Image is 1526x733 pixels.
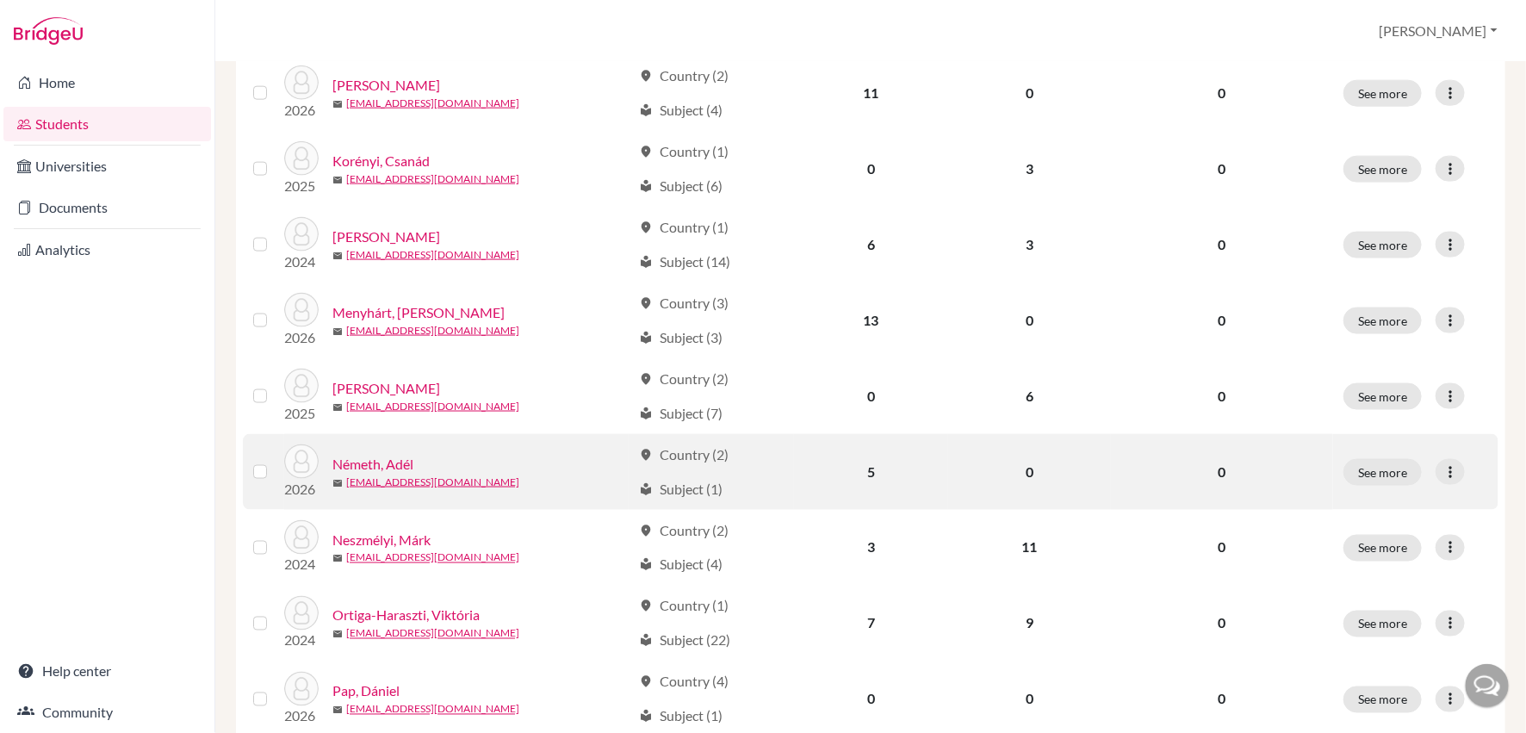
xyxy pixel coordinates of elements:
p: 0 [1121,613,1323,634]
span: location_on [639,221,653,234]
span: local_library [639,710,653,724]
img: Bridge-U [14,17,83,45]
div: Country (2) [639,444,729,465]
span: mail [332,402,343,413]
div: Subject (7) [639,403,723,424]
button: See more [1343,611,1422,637]
a: Németh, Adél [332,454,413,475]
div: Country (1) [639,217,729,238]
p: 2026 [284,327,319,348]
p: 0 [1121,234,1323,255]
span: location_on [639,599,653,613]
a: [PERSON_NAME] [332,227,440,247]
a: [EMAIL_ADDRESS][DOMAIN_NAME] [346,550,519,566]
p: 0 [1121,310,1323,331]
a: Menyhárt, [PERSON_NAME] [332,302,505,323]
span: location_on [639,296,653,310]
span: location_on [639,524,653,537]
td: 11 [794,55,948,131]
div: Country (2) [639,369,729,389]
a: Universities [3,149,211,183]
img: Kun, Zsófia [284,217,319,252]
img: Menyhárt, Maja [284,293,319,327]
p: 2024 [284,631,319,651]
div: Subject (1) [639,706,723,727]
a: [PERSON_NAME] [332,378,440,399]
button: See more [1343,459,1422,486]
div: Country (4) [639,672,729,693]
span: local_library [639,558,653,572]
span: mail [332,630,343,640]
button: See more [1343,156,1422,183]
div: Country (1) [639,141,729,162]
img: Németh, Adél [284,444,319,479]
td: 0 [948,283,1111,358]
button: See more [1343,686,1422,713]
span: location_on [639,448,653,462]
a: Pap, Dániel [332,681,400,702]
span: mail [332,478,343,488]
a: Documents [3,190,211,225]
p: 0 [1121,386,1323,407]
img: Neszmélyi, Márk [284,520,319,555]
span: mail [332,554,343,564]
p: 2024 [284,252,319,272]
a: Students [3,107,211,141]
td: 3 [948,131,1111,207]
span: local_library [639,482,653,496]
p: 0 [1121,537,1323,558]
a: Community [3,695,211,730]
p: 2026 [284,706,319,727]
td: 5 [794,434,948,510]
button: See more [1343,535,1422,562]
a: Help center [3,654,211,688]
div: Country (2) [639,520,729,541]
a: [EMAIL_ADDRESS][DOMAIN_NAME] [346,626,519,642]
button: [PERSON_NAME] [1372,15,1505,47]
p: 2024 [284,555,319,575]
td: 0 [794,358,948,434]
img: Ortiga-Haraszti, Viktória [284,596,319,631]
p: 2026 [284,100,319,121]
span: mail [332,705,343,716]
div: Country (3) [639,293,729,314]
p: 2026 [284,479,319,500]
a: Analytics [3,233,211,267]
td: 3 [794,510,948,586]
a: [EMAIL_ADDRESS][DOMAIN_NAME] [346,399,519,414]
span: location_on [639,145,653,158]
img: Pap, Dániel [284,672,319,706]
a: [EMAIL_ADDRESS][DOMAIN_NAME] [346,247,519,263]
p: 0 [1121,462,1323,482]
p: 0 [1121,689,1323,710]
span: local_library [639,634,653,648]
td: 0 [794,131,948,207]
button: See more [1343,307,1422,334]
td: 0 [948,434,1111,510]
a: [PERSON_NAME] [332,75,440,96]
span: local_library [639,407,653,420]
span: mail [332,99,343,109]
button: See more [1343,232,1422,258]
span: local_library [639,255,653,269]
td: 11 [948,510,1111,586]
a: Neszmélyi, Márk [332,530,431,550]
img: Korényi, Csanád [284,141,319,176]
td: 7 [794,586,948,662]
span: location_on [639,372,653,386]
span: local_library [639,331,653,345]
div: Subject (6) [639,176,723,196]
span: Help [40,12,75,28]
td: 0 [948,55,1111,131]
button: See more [1343,383,1422,410]
div: Country (2) [639,65,729,86]
td: 6 [948,358,1111,434]
p: 0 [1121,158,1323,179]
span: mail [332,251,343,261]
p: 0 [1121,83,1323,103]
span: mail [332,326,343,337]
td: 6 [794,207,948,283]
img: Molnár, Ádám [284,369,319,403]
button: See more [1343,80,1422,107]
a: [EMAIL_ADDRESS][DOMAIN_NAME] [346,475,519,490]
